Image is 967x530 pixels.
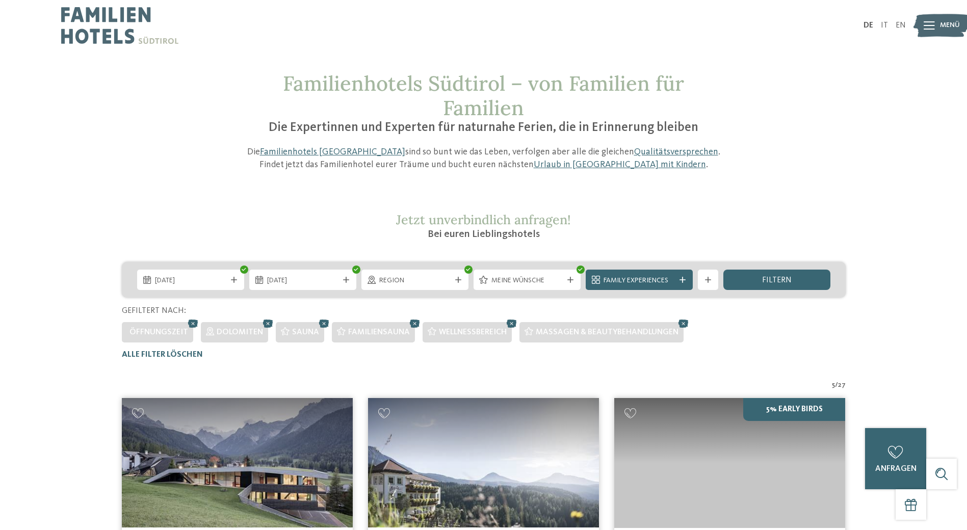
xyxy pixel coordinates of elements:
[832,380,835,390] span: 5
[283,70,684,121] span: Familienhotels Südtirol – von Familien für Familien
[269,121,698,134] span: Die Expertinnen und Experten für naturnahe Ferien, die in Erinnerung bleiben
[379,276,451,286] span: Region
[762,276,792,284] span: filtern
[875,465,917,473] span: anfragen
[267,276,338,286] span: [DATE]
[368,398,599,528] img: Adventure Family Hotel Maria ****
[242,146,726,171] p: Die sind so bunt wie das Leben, verfolgen aber alle die gleichen . Findet jetzt das Familienhotel...
[439,328,507,336] span: Wellnessbereich
[864,21,873,30] a: DE
[896,21,906,30] a: EN
[348,328,410,336] span: Familiensauna
[536,328,678,336] span: Massagen & Beautybehandlungen
[838,380,846,390] span: 27
[122,398,353,528] img: Family Resort Rainer ****ˢ
[534,160,706,169] a: Urlaub in [GEOGRAPHIC_DATA] mit Kindern
[396,211,571,228] span: Jetzt unverbindlich anfragen!
[881,21,888,30] a: IT
[122,351,203,359] span: Alle Filter löschen
[217,328,263,336] span: Dolomiten
[260,147,405,156] a: Familienhotels [GEOGRAPHIC_DATA]
[122,307,186,315] span: Gefiltert nach:
[292,328,319,336] span: Sauna
[604,276,675,286] span: Family Experiences
[428,229,540,240] span: Bei euren Lieblingshotels
[491,276,563,286] span: Meine Wünsche
[614,398,845,528] img: Family Spa Grand Hotel Cavallino Bianco ****ˢ
[634,147,718,156] a: Qualitätsversprechen
[835,380,838,390] span: /
[129,328,188,336] span: Öffnungszeit
[865,428,926,489] a: anfragen
[940,20,960,31] span: Menü
[155,276,226,286] span: [DATE]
